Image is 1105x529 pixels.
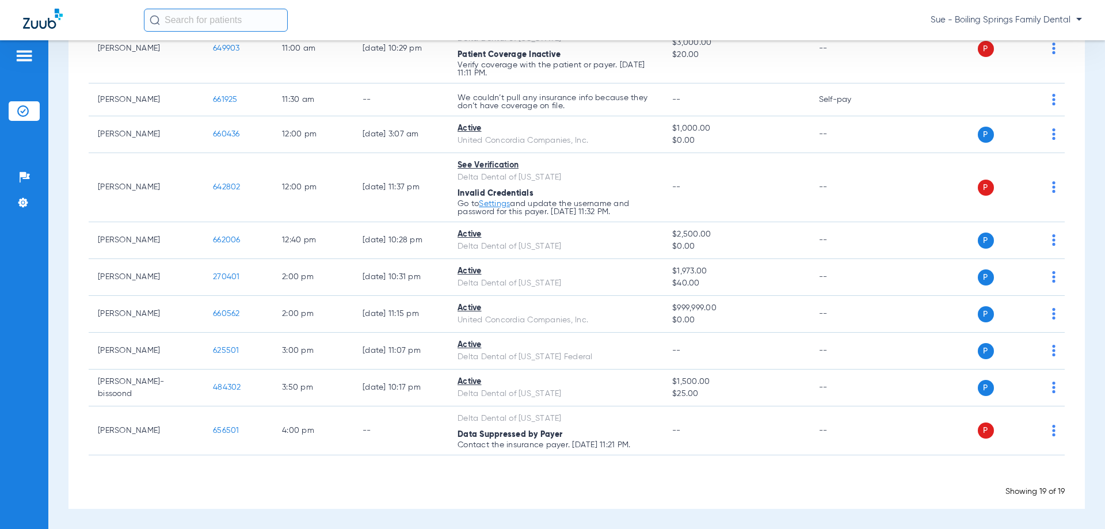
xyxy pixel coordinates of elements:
div: Active [458,302,654,314]
td: -- [810,153,887,222]
td: Self-pay [810,83,887,116]
p: Contact the insurance payer. [DATE] 11:21 PM. [458,441,654,449]
td: -- [810,259,887,296]
span: 484302 [213,383,241,391]
img: group-dot-blue.svg [1052,94,1056,105]
img: group-dot-blue.svg [1052,181,1056,193]
td: [PERSON_NAME] [89,222,204,259]
div: United Concordia Companies, Inc. [458,314,654,326]
td: -- [810,222,887,259]
span: $3,000.00 [672,37,800,49]
span: $0.00 [672,135,800,147]
td: [PERSON_NAME] [89,406,204,455]
td: -- [810,296,887,333]
span: P [978,423,994,439]
td: [DATE] 11:07 PM [353,333,448,370]
td: [PERSON_NAME] [89,296,204,333]
td: [PERSON_NAME] [89,259,204,296]
span: Invalid Credentials [458,189,534,197]
td: 12:00 PM [273,116,353,153]
span: $1,000.00 [672,123,800,135]
img: group-dot-blue.svg [1052,345,1056,356]
span: -- [672,427,681,435]
div: Delta Dental of [US_STATE] [458,413,654,425]
span: -- [672,183,681,191]
span: P [978,343,994,359]
div: Active [458,229,654,241]
td: -- [353,83,448,116]
span: $1,973.00 [672,265,800,277]
span: 660562 [213,310,240,318]
td: [DATE] 10:28 PM [353,222,448,259]
div: Delta Dental of [US_STATE] [458,241,654,253]
td: [DATE] 10:29 PM [353,14,448,83]
td: [PERSON_NAME] [89,333,204,370]
td: 2:00 PM [273,259,353,296]
span: P [978,269,994,286]
span: $999,999.00 [672,302,800,314]
span: Patient Coverage Inactive [458,51,561,59]
div: Delta Dental of [US_STATE] [458,277,654,290]
td: [PERSON_NAME]-bissoond [89,370,204,406]
img: group-dot-blue.svg [1052,128,1056,140]
td: -- [810,333,887,370]
div: United Concordia Companies, Inc. [458,135,654,147]
td: -- [810,370,887,406]
img: group-dot-blue.svg [1052,425,1056,436]
td: [PERSON_NAME] [89,14,204,83]
td: 4:00 PM [273,406,353,455]
div: Active [458,376,654,388]
td: 2:00 PM [273,296,353,333]
span: $2,500.00 [672,229,800,241]
a: Settings [479,200,510,208]
td: -- [810,14,887,83]
img: group-dot-blue.svg [1052,308,1056,319]
span: 662006 [213,236,241,244]
td: [PERSON_NAME] [89,83,204,116]
td: [DATE] 11:37 PM [353,153,448,222]
iframe: Chat Widget [1047,474,1105,529]
span: 660436 [213,130,240,138]
span: $0.00 [672,241,800,253]
span: P [978,127,994,143]
span: Sue - Boiling Springs Family Dental [931,14,1082,26]
span: Showing 19 of 19 [1005,488,1065,496]
div: Delta Dental of [US_STATE] Federal [458,351,654,363]
td: 12:40 PM [273,222,353,259]
img: group-dot-blue.svg [1052,382,1056,393]
td: -- [353,406,448,455]
td: 12:00 PM [273,153,353,222]
span: $25.00 [672,388,800,400]
span: Data Suppressed by Payer [458,431,562,439]
span: 270401 [213,273,240,281]
span: $1,500.00 [672,376,800,388]
span: $20.00 [672,49,800,61]
td: -- [810,116,887,153]
td: 11:00 AM [273,14,353,83]
div: Active [458,265,654,277]
div: Active [458,339,654,351]
div: Active [458,123,654,135]
div: Delta Dental of [US_STATE] [458,172,654,184]
div: Delta Dental of [US_STATE] [458,388,654,400]
span: P [978,380,994,396]
p: Verify coverage with the patient or payer. [DATE] 11:11 PM. [458,61,654,77]
span: P [978,41,994,57]
td: [PERSON_NAME] [89,116,204,153]
td: [DATE] 10:17 PM [353,370,448,406]
span: P [978,233,994,249]
td: 3:00 PM [273,333,353,370]
td: [DATE] 10:31 PM [353,259,448,296]
td: [DATE] 3:07 AM [353,116,448,153]
img: group-dot-blue.svg [1052,43,1056,54]
span: -- [672,347,681,355]
span: -- [672,96,681,104]
td: [PERSON_NAME] [89,153,204,222]
span: 649903 [213,44,240,52]
span: P [978,306,994,322]
span: P [978,180,994,196]
div: See Verification [458,159,654,172]
span: 642802 [213,183,241,191]
span: $40.00 [672,277,800,290]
